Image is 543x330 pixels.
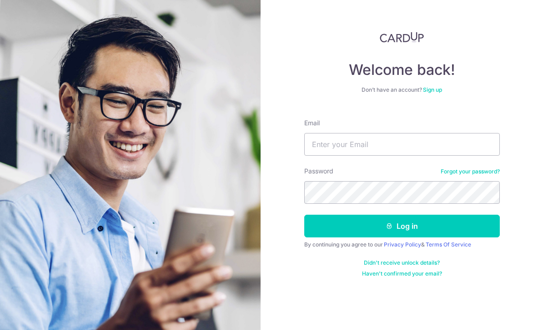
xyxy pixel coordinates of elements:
div: By continuing you agree to our & [304,241,500,248]
img: CardUp Logo [380,32,424,43]
a: Forgot your password? [441,168,500,175]
a: Terms Of Service [426,241,471,248]
h4: Welcome back! [304,61,500,79]
label: Email [304,118,320,128]
a: Sign up [423,86,442,93]
a: Haven't confirmed your email? [362,270,442,277]
a: Didn't receive unlock details? [364,259,440,266]
div: Don’t have an account? [304,86,500,94]
a: Privacy Policy [384,241,421,248]
button: Log in [304,215,500,237]
label: Password [304,167,333,176]
input: Enter your Email [304,133,500,156]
